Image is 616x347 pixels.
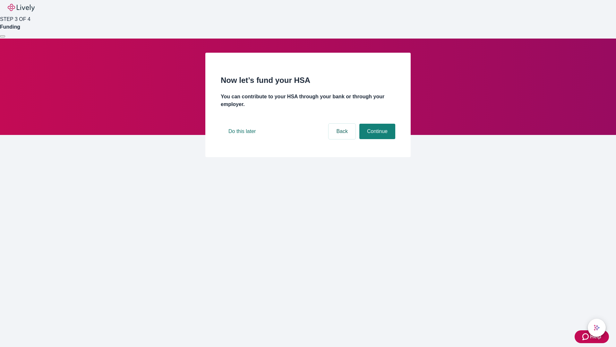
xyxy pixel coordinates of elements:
svg: Lively AI Assistant [594,325,600,331]
h4: You can contribute to your HSA through your bank or through your employer. [221,93,395,108]
button: Zendesk support iconHelp [575,330,609,343]
button: Do this later [221,124,263,139]
h2: Now let’s fund your HSA [221,75,395,86]
button: chat [588,319,606,337]
span: Help [590,333,601,341]
svg: Zendesk support icon [582,333,590,341]
button: Continue [359,124,395,139]
button: Back [329,124,355,139]
img: Lively [8,4,35,12]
